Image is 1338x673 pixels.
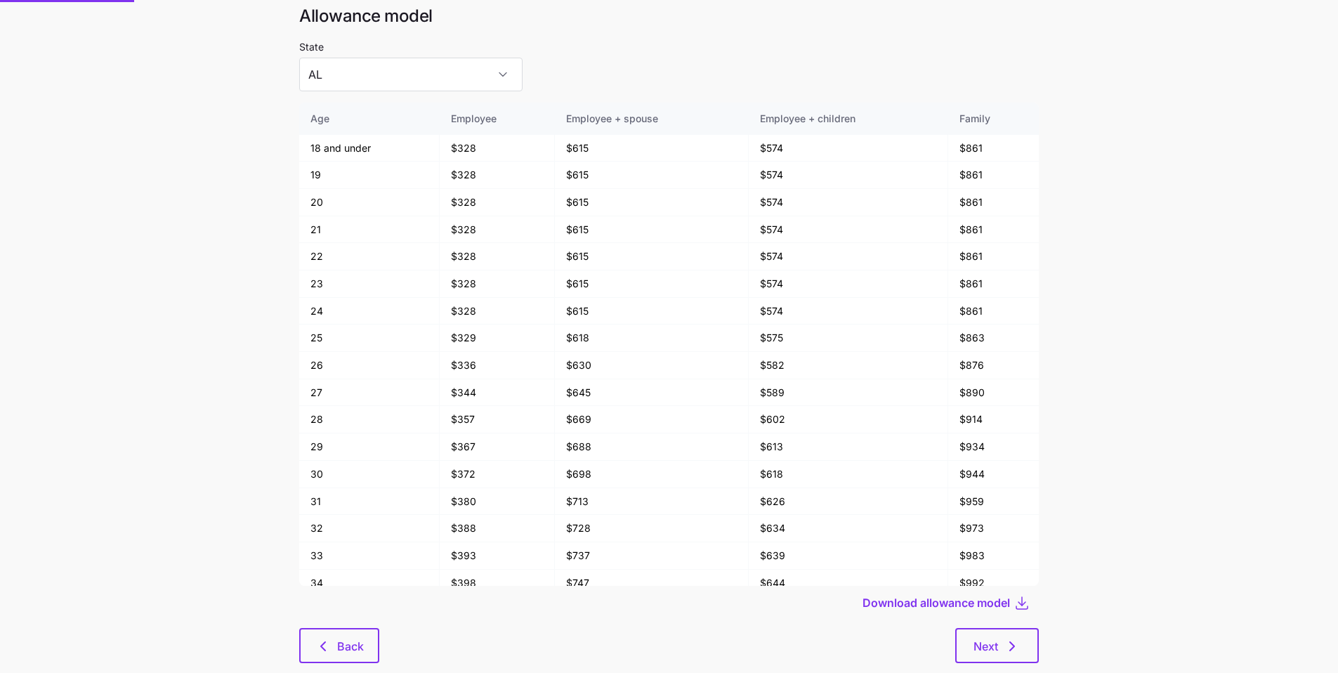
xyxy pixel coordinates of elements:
[749,135,948,162] td: $574
[760,111,936,126] div: Employee + children
[555,135,748,162] td: $615
[299,433,440,461] td: 29
[299,379,440,407] td: 27
[299,135,440,162] td: 18 and under
[749,488,948,516] td: $626
[973,638,998,655] span: Next
[299,325,440,352] td: 25
[749,515,948,542] td: $634
[948,570,1039,597] td: $992
[749,216,948,244] td: $574
[749,243,948,270] td: $574
[440,162,556,189] td: $328
[948,379,1039,407] td: $890
[440,379,556,407] td: $344
[555,406,748,433] td: $669
[440,189,556,216] td: $328
[948,325,1039,352] td: $863
[959,111,1028,126] div: Family
[948,216,1039,244] td: $861
[863,594,1010,611] span: Download allowance model
[948,135,1039,162] td: $861
[948,488,1039,516] td: $959
[299,515,440,542] td: 32
[749,461,948,488] td: $618
[555,570,748,597] td: $747
[299,270,440,298] td: 23
[948,298,1039,325] td: $861
[299,5,1039,27] h1: Allowance model
[749,162,948,189] td: $574
[555,433,748,461] td: $688
[948,515,1039,542] td: $973
[440,243,556,270] td: $328
[337,638,364,655] span: Back
[555,216,748,244] td: $615
[440,352,556,379] td: $336
[299,488,440,516] td: 31
[440,570,556,597] td: $398
[566,111,736,126] div: Employee + spouse
[440,488,556,516] td: $380
[555,515,748,542] td: $728
[299,542,440,570] td: 33
[749,270,948,298] td: $574
[749,379,948,407] td: $589
[440,270,556,298] td: $328
[749,298,948,325] td: $574
[555,542,748,570] td: $737
[299,189,440,216] td: 20
[299,39,324,55] label: State
[299,162,440,189] td: 19
[948,243,1039,270] td: $861
[948,270,1039,298] td: $861
[440,406,556,433] td: $357
[948,542,1039,570] td: $983
[299,461,440,488] td: 30
[451,111,544,126] div: Employee
[948,406,1039,433] td: $914
[299,216,440,244] td: 21
[440,216,556,244] td: $328
[863,594,1014,611] button: Download allowance model
[440,515,556,542] td: $388
[440,461,556,488] td: $372
[749,352,948,379] td: $582
[555,243,748,270] td: $615
[749,570,948,597] td: $644
[440,298,556,325] td: $328
[299,298,440,325] td: 24
[310,111,428,126] div: Age
[749,433,948,461] td: $613
[299,243,440,270] td: 22
[440,542,556,570] td: $393
[440,433,556,461] td: $367
[948,189,1039,216] td: $861
[555,189,748,216] td: $615
[749,325,948,352] td: $575
[555,298,748,325] td: $615
[555,379,748,407] td: $645
[948,162,1039,189] td: $861
[555,325,748,352] td: $618
[299,352,440,379] td: 26
[440,325,556,352] td: $329
[555,352,748,379] td: $630
[555,270,748,298] td: $615
[555,461,748,488] td: $698
[555,162,748,189] td: $615
[299,406,440,433] td: 28
[749,406,948,433] td: $602
[948,433,1039,461] td: $934
[299,58,523,91] input: Select a state
[299,628,379,663] button: Back
[749,189,948,216] td: $574
[749,542,948,570] td: $639
[948,461,1039,488] td: $944
[440,135,556,162] td: $328
[299,570,440,597] td: 34
[555,488,748,516] td: $713
[955,628,1039,663] button: Next
[948,352,1039,379] td: $876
